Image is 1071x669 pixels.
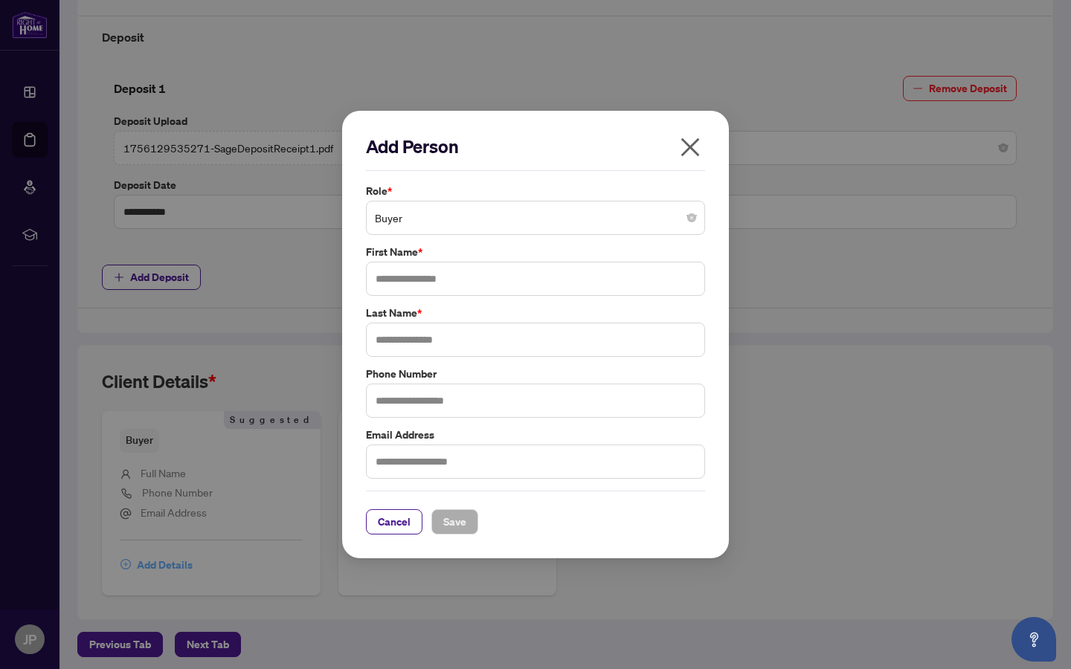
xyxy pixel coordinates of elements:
[366,366,705,382] label: Phone Number
[687,213,696,222] span: close-circle
[431,509,478,534] button: Save
[366,509,422,534] button: Cancel
[1011,617,1056,662] button: Open asap
[366,183,705,199] label: Role
[378,510,411,534] span: Cancel
[375,204,696,232] span: Buyer
[366,244,705,260] label: First Name
[678,135,702,159] span: close
[366,305,705,321] label: Last Name
[366,135,705,158] h2: Add Person
[366,427,705,443] label: Email Address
